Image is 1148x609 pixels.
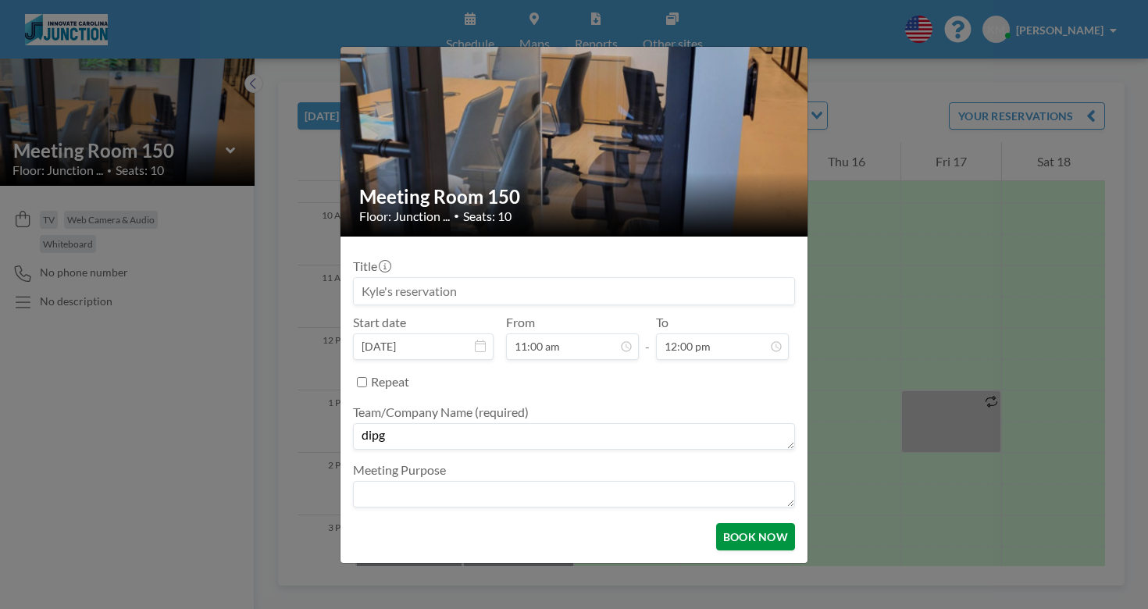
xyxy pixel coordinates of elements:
label: Meeting Purpose [353,462,446,478]
label: Team/Company Name (required) [353,404,529,420]
input: Kyle's reservation [354,278,794,304]
label: Start date [353,315,406,330]
span: - [645,320,650,354]
img: 537.jpg [340,3,809,238]
span: Floor: Junction ... [359,208,450,224]
label: Repeat [371,374,409,390]
span: • [454,210,459,222]
label: From [506,315,535,330]
button: BOOK NOW [716,523,795,550]
label: To [656,315,668,330]
label: Title [353,258,390,274]
span: Seats: 10 [463,208,512,224]
h2: Meeting Room 150 [359,185,790,208]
